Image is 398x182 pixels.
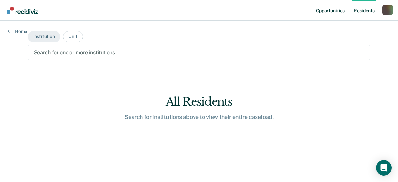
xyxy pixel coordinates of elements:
[96,114,302,121] div: Search for institutions above to view their entire caseload.
[28,31,60,42] button: Institution
[96,95,302,108] div: All Residents
[382,5,393,15] button: Profile dropdown button
[382,5,393,15] div: J
[8,28,27,34] a: Home
[63,31,83,42] button: Unit
[7,7,38,14] img: Recidiviz
[376,160,392,176] div: Open Intercom Messenger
